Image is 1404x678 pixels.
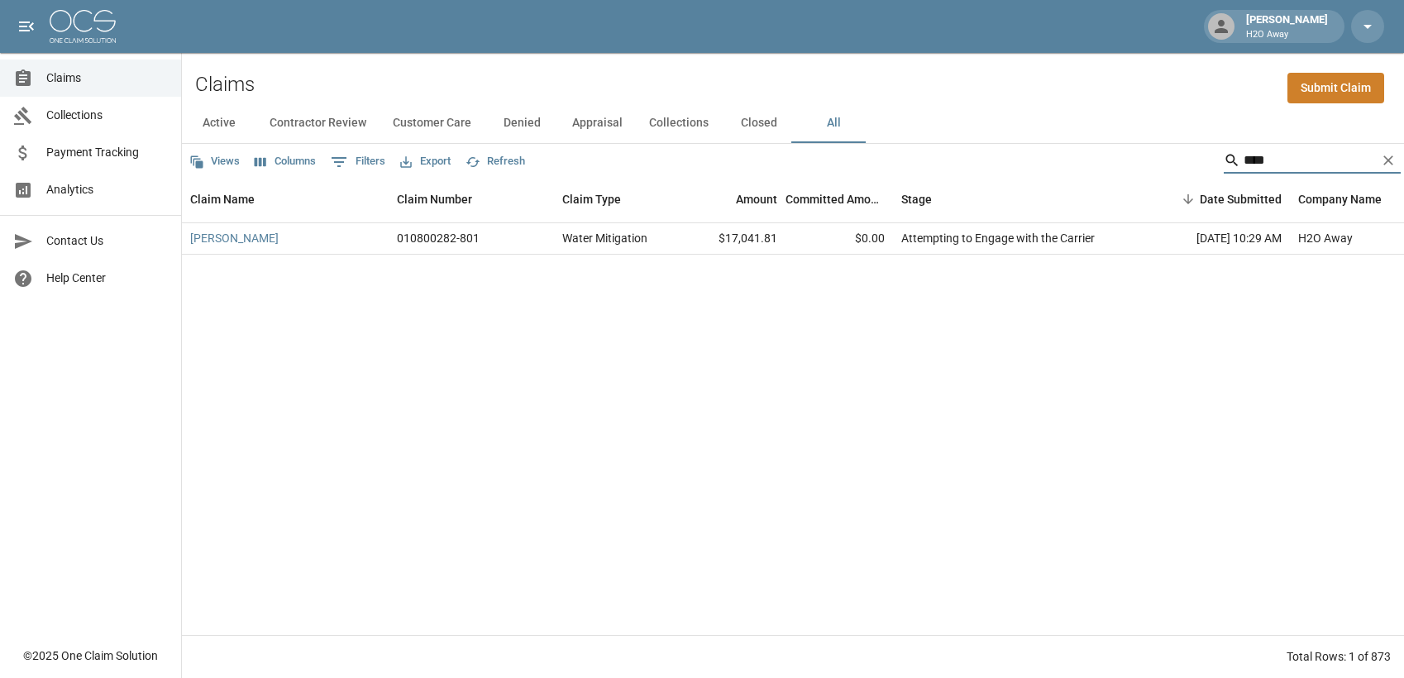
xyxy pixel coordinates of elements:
button: Collections [636,103,722,143]
button: Sort [1177,188,1200,211]
div: Search [1224,147,1401,177]
div: $0.00 [786,223,893,255]
div: Claim Number [389,176,554,222]
button: Refresh [461,149,529,174]
div: Claim Number [397,176,472,222]
div: [DATE] 10:29 AM [1141,223,1290,255]
div: $17,041.81 [678,223,786,255]
img: ocs-logo-white-transparent.png [50,10,116,43]
div: Date Submitted [1200,176,1282,222]
div: Committed Amount [786,176,893,222]
button: Views [185,149,244,174]
button: open drawer [10,10,43,43]
span: Contact Us [46,232,168,250]
div: Claim Name [182,176,389,222]
button: Contractor Review [256,103,380,143]
button: Closed [722,103,796,143]
span: Help Center [46,270,168,287]
span: Analytics [46,181,168,198]
div: H2O Away [1298,230,1353,246]
span: Collections [46,107,168,124]
div: Amount [736,176,777,222]
span: Claims [46,69,168,87]
a: Submit Claim [1287,73,1384,103]
div: 010800282-801 [397,230,480,246]
button: Select columns [251,149,320,174]
div: Committed Amount [786,176,885,222]
div: Stage [901,176,932,222]
div: Claim Type [562,176,621,222]
div: Company Name [1298,176,1382,222]
button: Show filters [327,149,389,175]
div: © 2025 One Claim Solution [23,647,158,664]
div: dynamic tabs [182,103,1404,143]
button: Clear [1376,148,1401,173]
div: [PERSON_NAME] [1239,12,1335,41]
div: Attempting to Engage with the Carrier [901,230,1095,246]
button: Denied [485,103,559,143]
button: All [796,103,871,143]
div: Claim Type [554,176,678,222]
div: Claim Name [190,176,255,222]
div: Amount [678,176,786,222]
div: Date Submitted [1141,176,1290,222]
h2: Claims [195,73,255,97]
a: [PERSON_NAME] [190,230,279,246]
button: Export [396,149,455,174]
span: Payment Tracking [46,144,168,161]
div: Stage [893,176,1141,222]
div: Water Mitigation [562,230,647,246]
div: Total Rows: 1 of 873 [1287,648,1391,665]
button: Active [182,103,256,143]
button: Appraisal [559,103,636,143]
button: Customer Care [380,103,485,143]
p: H2O Away [1246,28,1328,42]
